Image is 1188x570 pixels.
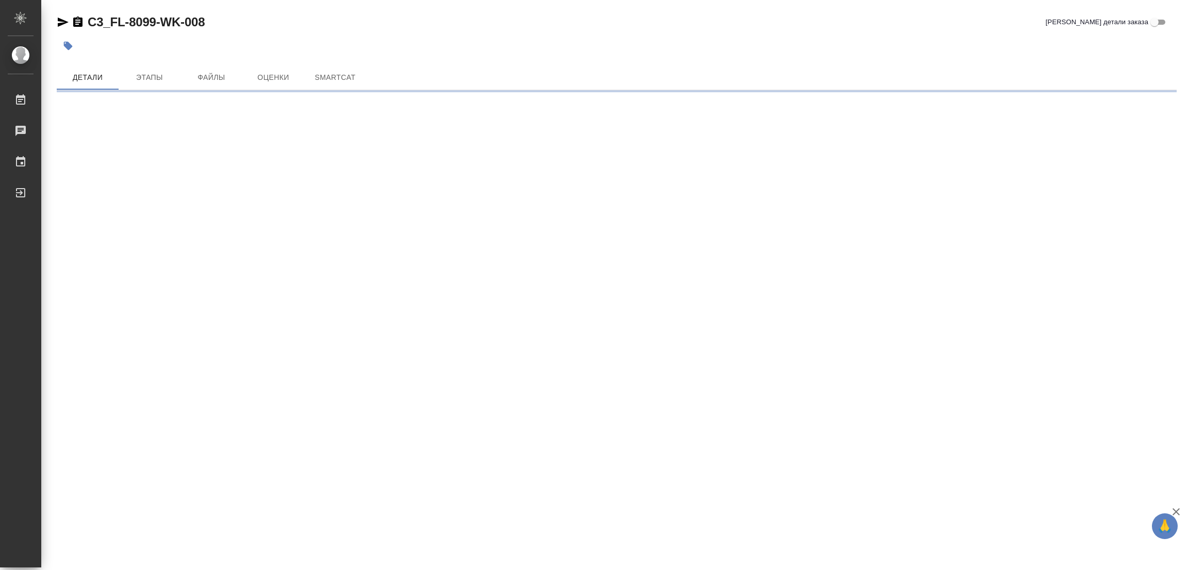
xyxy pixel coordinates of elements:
[72,16,84,28] button: Скопировать ссылку
[88,15,205,29] a: C3_FL-8099-WK-008
[249,71,298,84] span: Оценки
[125,71,174,84] span: Этапы
[187,71,236,84] span: Файлы
[310,71,360,84] span: SmartCat
[1046,17,1148,27] span: [PERSON_NAME] детали заказа
[1152,513,1178,539] button: 🙏
[57,35,79,57] button: Добавить тэг
[57,16,69,28] button: Скопировать ссылку для ЯМессенджера
[1156,515,1174,537] span: 🙏
[63,71,112,84] span: Детали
